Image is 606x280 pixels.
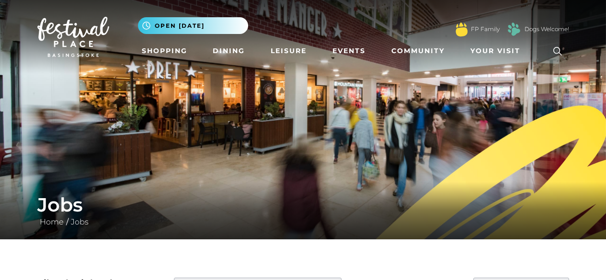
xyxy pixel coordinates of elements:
h1: Jobs [37,193,569,216]
button: Open [DATE] [138,17,248,34]
span: Open [DATE] [155,22,205,30]
img: Festival Place Logo [37,17,109,57]
a: Jobs [69,217,91,226]
a: Shopping [138,42,191,60]
a: Leisure [267,42,310,60]
a: FP Family [471,25,500,34]
span: Your Visit [470,46,520,56]
a: Your Visit [467,42,529,60]
a: Community [388,42,448,60]
a: Home [37,217,66,226]
div: / [30,193,576,228]
a: Dining [209,42,249,60]
a: Events [329,42,369,60]
a: Dogs Welcome! [525,25,569,34]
